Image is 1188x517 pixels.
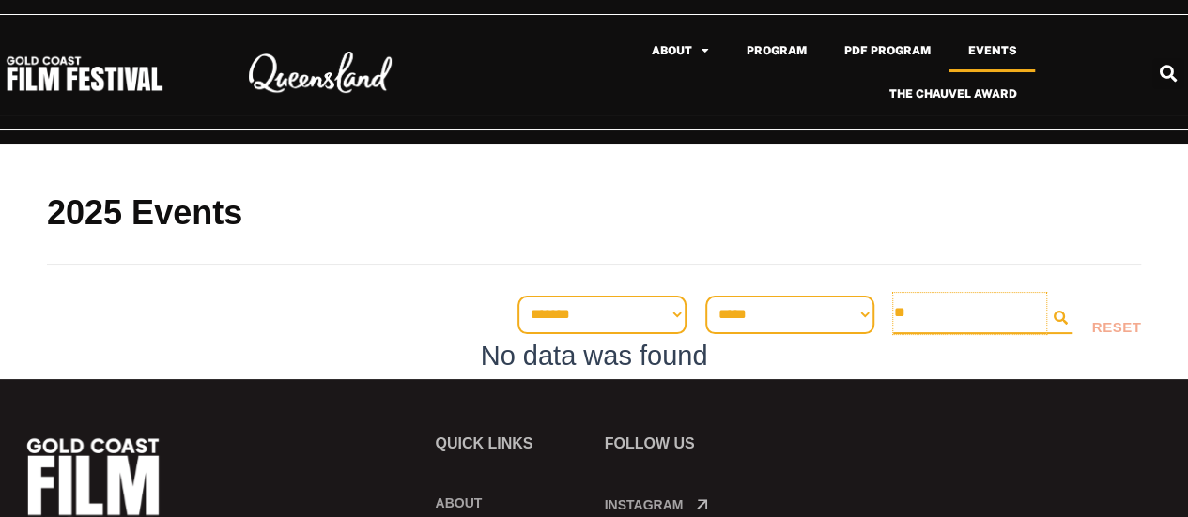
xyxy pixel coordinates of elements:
a: About [632,29,727,72]
select: Sort filter [517,296,687,333]
a: The Chauvel Award [870,72,1035,115]
a: Instagram [697,499,707,509]
a: About [435,494,585,512]
p: Quick links [435,436,585,451]
input: Search Filter [893,293,1045,334]
a: Program [727,29,825,72]
div: Search [1152,58,1183,89]
a: Instagram [604,497,683,512]
button: Reset [1091,320,1141,334]
select: Venue Filter [705,296,874,333]
div: No data was found [23,334,1165,379]
a: PDF Program [825,29,949,72]
a: Events [949,29,1035,72]
h2: 2025 Events [47,191,1141,236]
p: FOLLOW US [604,436,754,451]
nav: Menu [527,29,1035,115]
